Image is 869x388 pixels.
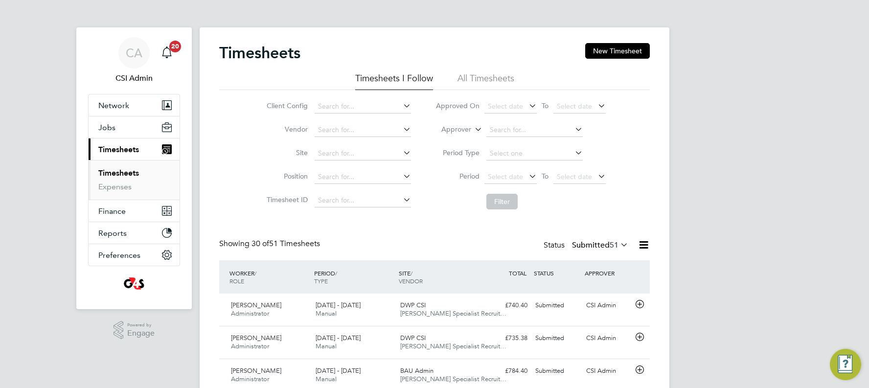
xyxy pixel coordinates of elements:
[427,125,471,135] label: Approver
[88,276,180,292] a: Go to home page
[89,200,180,222] button: Finance
[98,123,115,132] span: Jobs
[312,264,396,290] div: PERIOD
[231,309,269,318] span: Administrator
[316,301,361,309] span: [DATE] - [DATE]
[400,301,426,309] span: DWP CSI
[399,277,423,285] span: VENDOR
[315,170,411,184] input: Search for...
[488,172,523,181] span: Select date
[582,297,633,314] div: CSI Admin
[157,37,177,68] a: 20
[544,239,630,252] div: Status
[231,342,269,350] span: Administrator
[582,363,633,379] div: CSI Admin
[531,264,582,282] div: STATUS
[315,123,411,137] input: Search for...
[585,43,650,59] button: New Timesheet
[480,297,531,314] div: £740.40
[264,148,308,157] label: Site
[400,366,434,375] span: BAU Admin
[169,41,181,52] span: 20
[400,375,506,383] span: [PERSON_NAME] Specialist Recruit…
[830,349,861,380] button: Engage Resource Center
[335,269,337,277] span: /
[488,102,523,111] span: Select date
[98,145,139,154] span: Timesheets
[316,366,361,375] span: [DATE] - [DATE]
[316,342,337,350] span: Manual
[400,334,426,342] span: DWP CSI
[98,206,126,216] span: Finance
[557,102,592,111] span: Select date
[457,72,514,90] li: All Timesheets
[486,147,583,160] input: Select one
[315,147,411,160] input: Search for...
[89,222,180,244] button: Reports
[98,182,132,191] a: Expenses
[531,363,582,379] div: Submitted
[98,168,139,178] a: Timesheets
[400,342,506,350] span: [PERSON_NAME] Specialist Recruit…
[582,330,633,346] div: CSI Admin
[509,269,526,277] span: TOTAL
[126,46,142,59] span: CA
[254,269,256,277] span: /
[264,195,308,204] label: Timesheet ID
[610,240,618,250] span: 51
[231,301,281,309] span: [PERSON_NAME]
[572,240,628,250] label: Submitted
[231,334,281,342] span: [PERSON_NAME]
[435,101,480,110] label: Approved On
[89,138,180,160] button: Timesheets
[411,269,412,277] span: /
[231,366,281,375] span: [PERSON_NAME]
[531,330,582,346] div: Submitted
[264,172,308,181] label: Position
[122,276,147,292] img: g4sssuk-logo-retina.png
[98,251,140,260] span: Preferences
[355,72,433,90] li: Timesheets I Follow
[88,37,180,84] a: CACSI Admin
[219,239,322,249] div: Showing
[127,329,155,338] span: Engage
[89,160,180,200] div: Timesheets
[89,116,180,138] button: Jobs
[396,264,481,290] div: SITE
[400,309,506,318] span: [PERSON_NAME] Specialist Recruit…
[435,172,480,181] label: Period
[89,244,180,266] button: Preferences
[88,72,180,84] span: CSI Admin
[264,101,308,110] label: Client Config
[486,194,518,209] button: Filter
[314,277,328,285] span: TYPE
[98,101,129,110] span: Network
[315,194,411,207] input: Search for...
[76,27,192,309] nav: Main navigation
[127,321,155,329] span: Powered by
[557,172,592,181] span: Select date
[252,239,269,249] span: 30 of
[264,125,308,134] label: Vendor
[229,277,244,285] span: ROLE
[316,309,337,318] span: Manual
[435,148,480,157] label: Period Type
[582,264,633,282] div: APPROVER
[531,297,582,314] div: Submitted
[231,375,269,383] span: Administrator
[316,334,361,342] span: [DATE] - [DATE]
[480,330,531,346] div: £735.38
[89,94,180,116] button: Network
[315,100,411,114] input: Search for...
[252,239,320,249] span: 51 Timesheets
[539,99,551,112] span: To
[98,228,127,238] span: Reports
[219,43,300,63] h2: Timesheets
[227,264,312,290] div: WORKER
[114,321,155,340] a: Powered byEngage
[480,363,531,379] div: £784.40
[316,375,337,383] span: Manual
[486,123,583,137] input: Search for...
[539,170,551,183] span: To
